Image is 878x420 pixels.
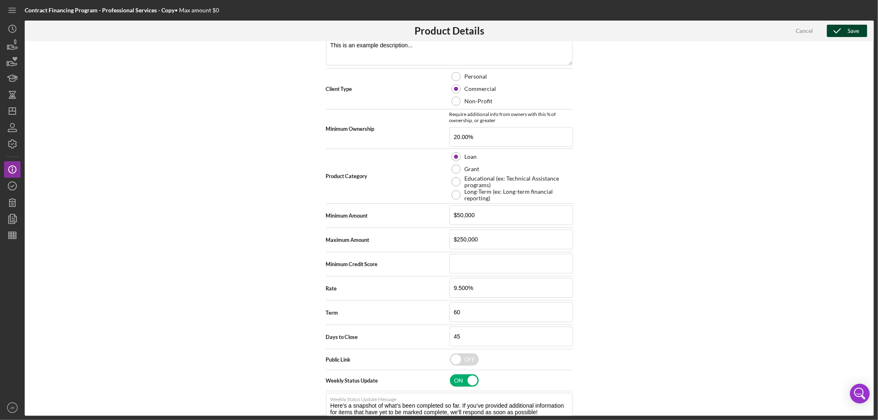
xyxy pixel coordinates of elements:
h3: Product Details [415,25,484,37]
div: Cancel [796,25,813,37]
span: Days to Close [326,334,449,340]
label: Description [331,33,573,42]
div: Require additional info from owners with this % of ownership, or greater [449,111,573,123]
span: Weekly Status Update [326,377,449,384]
label: Loan [465,153,477,160]
span: Maximum Amount [326,237,449,243]
span: Client Type [326,86,449,92]
button: Cancel [784,25,825,37]
button: JR [4,399,21,416]
div: Save [848,25,859,37]
label: Non-Profit [465,98,493,104]
span: Minimum Ownership [326,125,449,132]
textarea: This is an example description... [326,32,573,65]
b: Contract Financing Program - Professional Services - Copy [25,7,175,14]
span: Term [326,309,449,316]
label: Long-Term (ex: Long-term financial reporting) [465,188,571,202]
span: Minimum Amount [326,212,449,219]
label: Educational (ex: Technical Assistance programs) [465,175,571,188]
label: Commercial [465,86,496,92]
label: Weekly Status Update Message [331,393,573,402]
button: Save [827,25,867,37]
label: Grant [465,166,480,172]
div: Open Intercom Messenger [850,384,870,404]
div: • Max amount $0 [25,7,219,14]
span: Minimum Credit Score [326,261,449,267]
text: JR [10,406,15,410]
span: Rate [326,285,449,292]
span: Product Category [326,173,449,179]
label: Personal [465,73,487,80]
span: Public Link [326,356,449,363]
